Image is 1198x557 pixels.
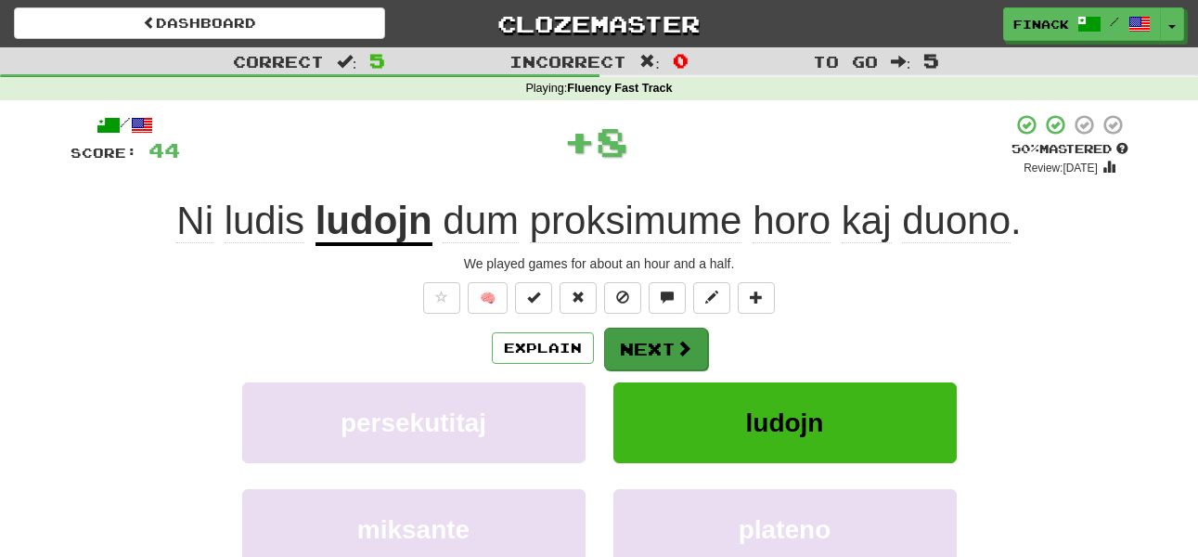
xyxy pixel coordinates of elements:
div: Mastered [1011,141,1128,158]
span: Ni [176,199,213,243]
strong: Fluency Fast Track [567,82,672,95]
button: persekutitaj [242,382,586,463]
small: Review: [DATE] [1024,162,1098,175]
div: / [71,113,180,136]
span: / [1110,15,1119,28]
button: Explain [492,332,594,364]
span: dum [443,199,519,243]
span: kaj [842,199,892,243]
span: To go [813,52,878,71]
span: 50 % [1011,141,1039,156]
button: ludojn [613,382,957,463]
span: Finack [1013,16,1069,32]
span: 44 [148,138,180,162]
span: : [337,54,357,70]
span: proksimume [530,199,742,243]
button: Discuss sentence (alt+u) [649,282,686,314]
span: 8 [596,118,628,164]
span: Incorrect [509,52,626,71]
span: ludis [225,199,304,243]
span: : [891,54,911,70]
span: persekutitaj [341,408,486,437]
span: plateno [739,515,831,544]
span: . [432,199,1022,243]
button: Next [604,328,708,370]
span: : [639,54,660,70]
a: Dashboard [14,7,385,39]
button: Reset to 0% Mastered (alt+r) [560,282,597,314]
button: Edit sentence (alt+d) [693,282,730,314]
span: + [563,113,596,169]
button: 🧠 [468,282,508,314]
a: Clozemaster [413,7,784,40]
span: duono [902,199,1011,243]
button: Ignore sentence (alt+i) [604,282,641,314]
span: Score: [71,145,137,161]
button: Add to collection (alt+a) [738,282,775,314]
u: ludojn [316,199,432,246]
span: Correct [233,52,324,71]
span: 5 [923,49,939,71]
span: miksante [357,515,470,544]
span: 5 [369,49,385,71]
button: Favorite sentence (alt+f) [423,282,460,314]
span: ludojn [746,408,824,437]
button: Set this sentence to 100% Mastered (alt+m) [515,282,552,314]
span: 0 [673,49,689,71]
span: horo [753,199,831,243]
div: We played games for about an hour and a half. [71,254,1128,273]
a: Finack / [1003,7,1161,41]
